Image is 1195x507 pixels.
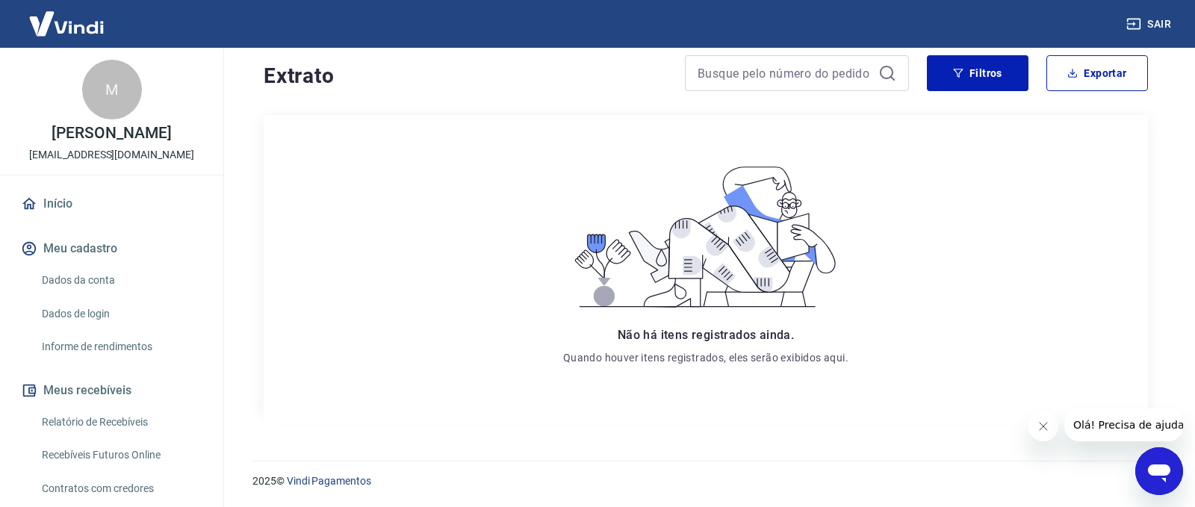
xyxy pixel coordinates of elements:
a: Início [18,187,205,220]
button: Exportar [1046,55,1148,91]
button: Filtros [927,55,1028,91]
span: Não há itens registrados ainda. [618,328,794,342]
iframe: Botão para abrir a janela de mensagens [1135,447,1183,495]
iframe: Mensagem da empresa [1064,408,1183,441]
button: Sair [1123,10,1177,38]
button: Meus recebíveis [18,374,205,407]
span: Olá! Precisa de ajuda? [9,10,125,22]
div: M [82,60,142,119]
button: Meu cadastro [18,232,205,265]
p: [EMAIL_ADDRESS][DOMAIN_NAME] [29,147,194,163]
p: [PERSON_NAME] [52,125,171,141]
iframe: Fechar mensagem [1028,411,1058,441]
a: Relatório de Recebíveis [36,407,205,438]
input: Busque pelo número do pedido [698,62,872,84]
p: 2025 © [252,473,1159,489]
a: Dados da conta [36,265,205,296]
a: Informe de rendimentos [36,332,205,362]
a: Contratos com credores [36,473,205,504]
p: Quando houver itens registrados, eles serão exibidos aqui. [563,350,848,365]
a: Dados de login [36,299,205,329]
h4: Extrato [264,61,667,91]
a: Vindi Pagamentos [287,475,371,487]
a: Recebíveis Futuros Online [36,440,205,470]
img: Vindi [18,1,115,46]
